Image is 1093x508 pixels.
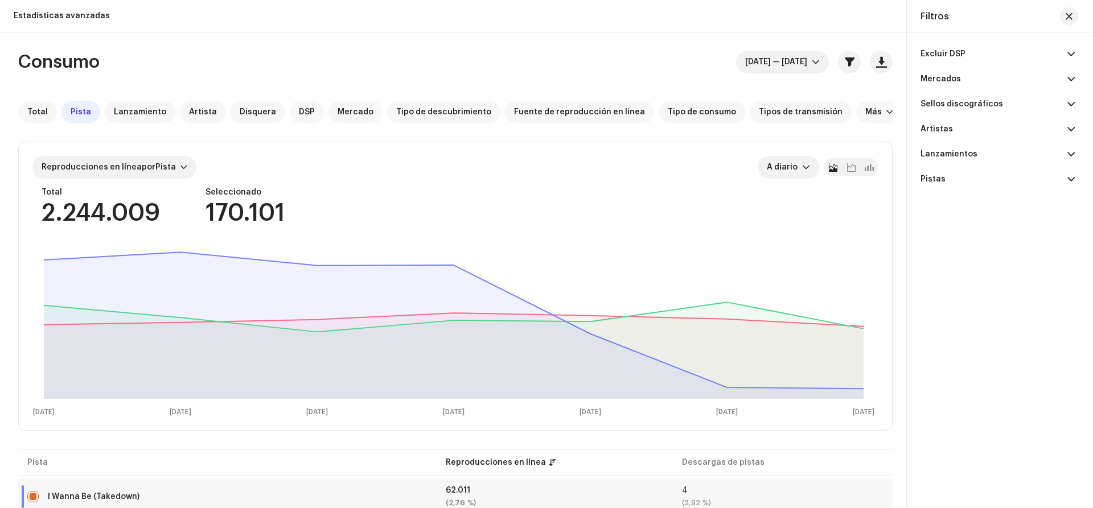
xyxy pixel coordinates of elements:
text: [DATE] [443,408,465,416]
span: Fuente de reproducción en línea [514,108,645,117]
span: Tipo de consumo [668,108,736,117]
span: Mercado [338,108,373,117]
div: (2,92 %) [682,499,884,507]
div: dropdown trigger [812,51,820,73]
div: (2,76 %) [446,499,664,507]
span: Disquera [240,108,276,117]
div: Seleccionado [206,188,285,197]
span: Tipos de transmisión [759,108,843,117]
span: A diario [767,156,802,179]
span: DSP [299,108,315,117]
div: 4 [682,486,884,494]
div: 62.011 [446,486,664,494]
text: [DATE] [716,408,738,416]
text: [DATE] [306,408,328,416]
text: [DATE] [853,408,874,416]
div: Más [865,108,882,117]
span: sept 22 — sept 28 [745,51,812,73]
text: [DATE] [580,408,601,416]
span: Tipo de descubrimiento [396,108,491,117]
span: Artista [189,108,217,117]
div: dropdown trigger [802,156,810,179]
